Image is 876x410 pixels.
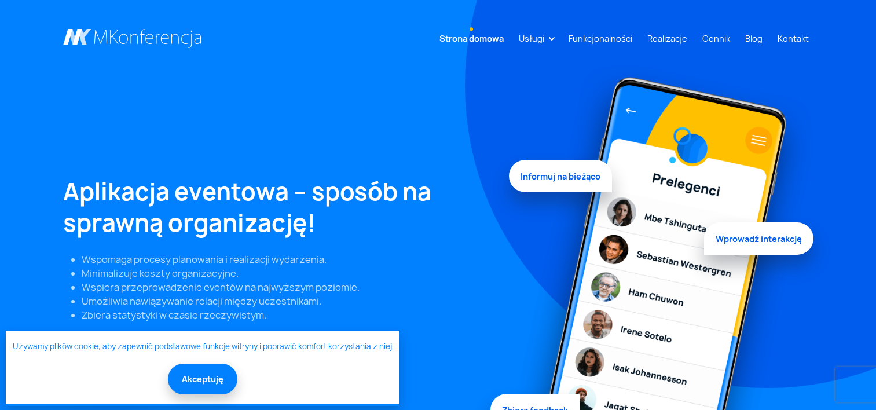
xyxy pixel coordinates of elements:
a: Strona domowa [435,28,508,49]
li: Minimalizuje koszty organizacyjne. [82,266,495,280]
h1: Aplikacja eventowa – sposób na sprawną organizację! [63,176,495,239]
a: Kontakt [773,28,813,49]
li: Zbiera statystyki w czasie rzeczywistym. [82,308,495,322]
li: Umożliwia nawiązywanie relacji między uczestnikami. [82,294,495,308]
a: Cennik [698,28,735,49]
a: Blog [741,28,767,49]
li: Wspomaga procesy planowania i realizacji wydarzenia. [82,252,495,266]
button: Akceptuję [168,364,237,394]
span: Informuj na bieżąco [509,163,612,196]
li: Wspiera przeprowadzenie eventów na najwyższym poziomie. [82,280,495,294]
a: Usługi [514,28,549,49]
a: Realizacje [643,28,692,49]
a: Funkcjonalności [564,28,637,49]
a: Używamy plików cookie, aby zapewnić podstawowe funkcje witryny i poprawić komfort korzystania z niej [13,341,392,353]
span: Wprowadź interakcję [704,219,813,252]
